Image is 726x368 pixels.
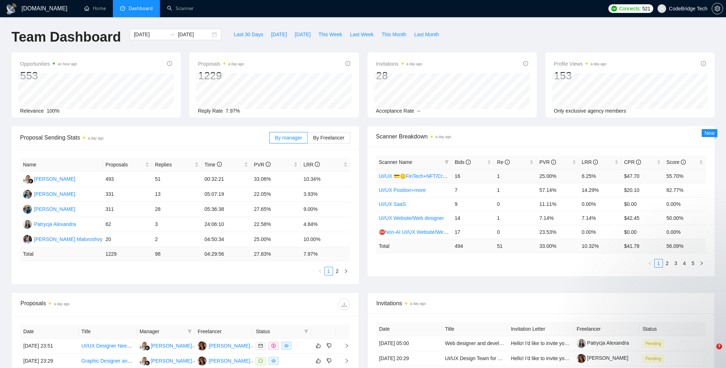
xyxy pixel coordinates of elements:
[11,29,121,46] h1: Team Dashboard
[701,61,706,66] span: info-circle
[316,267,324,275] button: left
[256,327,301,335] span: Status
[88,136,104,140] time: a day ago
[445,160,449,164] span: filter
[139,341,148,350] img: AK
[318,269,322,273] span: left
[712,6,723,11] span: setting
[209,342,250,350] div: [PERSON_NAME]
[325,357,333,365] button: dislike
[34,220,76,228] div: Patrycja Alexandra
[452,183,494,197] td: 7
[551,160,556,165] span: info-circle
[659,6,664,11] span: user
[151,357,192,365] div: [PERSON_NAME]
[23,236,106,242] a: DM[PERSON_NAME] Maloroshvylo
[554,108,626,114] span: Only exclusive agency members
[314,357,323,365] button: like
[611,6,617,11] img: upwork-logo.png
[716,344,722,349] span: 7
[152,232,201,247] td: 2
[577,339,586,348] img: c10c9g9X2ZEso9S92Bz9-2yWqvWaYU3TbhNagi4CHt8MJMJjXKYGyepbgEMkKntOqH
[186,326,193,337] span: filter
[536,183,579,197] td: 57.14%
[327,358,332,364] span: dislike
[20,60,77,68] span: Opportunities
[291,29,314,40] button: [DATE]
[152,187,201,202] td: 13
[664,169,706,183] td: 55.70%
[23,220,32,229] img: PA
[304,329,308,334] span: filter
[642,5,650,13] span: 521
[445,340,509,346] a: Web designer and developer
[201,232,251,247] td: 04:50:34
[20,339,79,354] td: [DATE] 23:51
[494,197,536,211] td: 0
[414,30,439,38] span: Last Month
[494,169,536,183] td: 1
[34,205,75,213] div: [PERSON_NAME]
[646,259,654,268] button: left
[689,259,697,267] a: 5
[455,159,471,165] span: Bids
[494,211,536,225] td: 1
[139,327,185,335] span: Manager
[295,30,310,38] span: [DATE]
[198,69,244,82] div: 1229
[303,326,310,337] span: filter
[300,187,350,202] td: 3.93%
[619,5,641,13] span: Connects:
[324,267,333,275] li: 1
[251,202,300,217] td: 27.65%
[316,343,321,349] span: like
[254,162,271,168] span: PVR
[704,130,715,136] span: New
[54,302,70,306] time: a day ago
[577,355,628,361] a: [PERSON_NAME]
[621,197,664,211] td: $0.00
[23,205,32,214] img: SA
[536,239,579,253] td: 33.00 %
[251,187,300,202] td: 22.05%
[230,29,267,40] button: Last 30 Days
[103,158,152,172] th: Proposals
[20,325,79,339] th: Date
[234,30,263,38] span: Last 30 Days
[198,60,244,68] span: Proposals
[350,30,374,38] span: Last Week
[201,247,251,261] td: 04:29:56
[376,336,442,351] td: [DATE] 05:00
[646,259,654,268] li: Previous Page
[579,211,621,225] td: 7.14%
[554,60,607,68] span: Profile Views
[23,235,32,244] img: DM
[20,247,103,261] td: Total
[23,191,75,197] a: KK[PERSON_NAME]
[342,267,350,275] button: right
[379,173,495,179] a: UI/UX 💳🪙FinTech+NFT/Crypto/Blockchain/Casino
[209,357,250,365] div: [PERSON_NAME]
[417,108,420,114] span: --
[258,359,263,363] span: message
[338,299,350,310] button: download
[314,29,346,40] button: This Week
[303,162,320,168] span: LRR
[300,172,350,187] td: 10.34%
[103,217,152,232] td: 62
[266,162,271,167] span: info-circle
[436,135,451,139] time: a day ago
[23,176,75,181] a: AK[PERSON_NAME]
[648,261,652,265] span: left
[577,354,586,363] img: c13eRwMvUlzo-XLg2uvHvFCVtnE4MC0Iv6MtAo1ebavpSsne99UkWfEKIiY0bp85Ns
[554,69,607,82] div: 153
[539,159,556,165] span: PVR
[680,259,689,268] li: 4
[494,239,536,253] td: 51
[251,172,300,187] td: 33.06%
[574,322,640,336] th: Freelancer
[300,232,350,247] td: 10.00%
[655,259,663,267] a: 1
[34,235,106,243] div: [PERSON_NAME] Maloroshvylo
[376,108,414,114] span: Acceptance Rate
